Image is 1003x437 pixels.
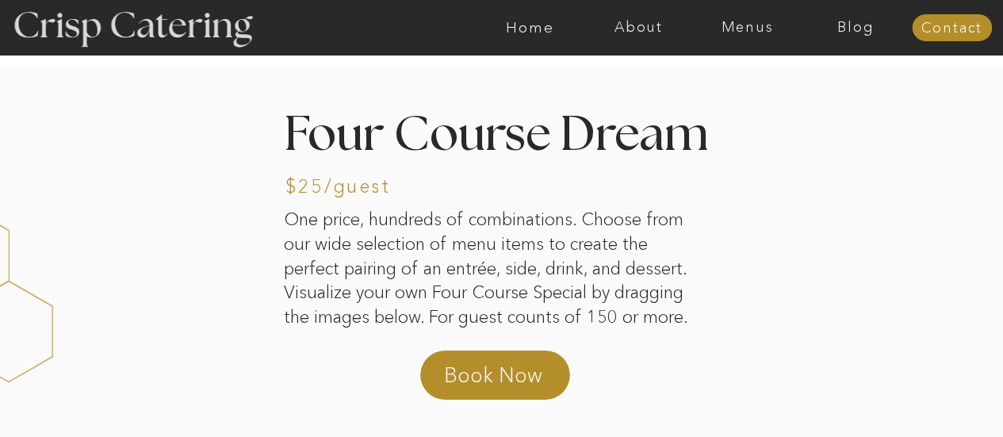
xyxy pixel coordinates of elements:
[912,21,992,36] a: Contact
[444,361,584,399] a: Book Now
[476,20,584,36] a: Home
[802,20,910,36] a: Blog
[693,20,802,36] a: Menus
[285,177,417,200] h3: $25/guest
[584,20,693,36] a: About
[284,112,720,165] h2: Four Course Dream
[284,208,705,309] p: One price, hundreds of combinations. Choose from our wide selection of menu items to create the p...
